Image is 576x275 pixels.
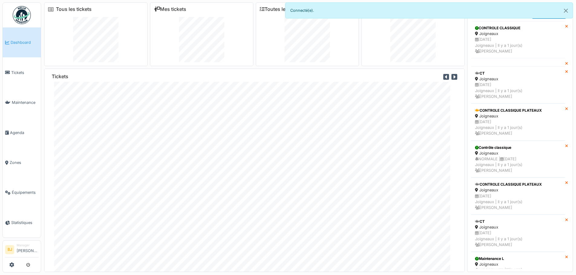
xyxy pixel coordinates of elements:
[559,3,573,19] button: Close
[12,190,38,195] span: Équipements
[3,117,41,147] a: Agenda
[56,6,92,12] a: Tous les tickets
[3,208,41,238] a: Statistiques
[475,182,561,187] div: CONTROLE CLASSIQUE PLATEAUX
[475,76,561,82] div: Joigneaux
[471,104,565,141] a: CONTROLE CLASSIQUE PLATEAUX Joigneaux [DATE]Joigneaux | Il y a 1 jour(s) [PERSON_NAME]
[11,220,38,225] span: Statistiques
[475,193,561,211] div: [DATE] Joigneaux | Il y a 1 jour(s) [PERSON_NAME]
[10,160,38,165] span: Zones
[475,256,561,261] div: Maintenance L
[3,57,41,87] a: Tickets
[3,27,41,57] a: Dashboard
[475,25,561,31] div: CONTROLE CLASSIQUE
[17,243,38,248] div: Manager
[475,219,561,224] div: CT
[154,6,186,12] a: Mes tickets
[12,100,38,105] span: Maintenance
[475,150,561,156] div: Joigneaux
[471,177,565,215] a: CONTROLE CLASSIQUE PLATEAUX Joigneaux [DATE]Joigneaux | Il y a 1 jour(s) [PERSON_NAME]
[3,88,41,117] a: Maintenance
[475,82,561,99] div: [DATE] Joigneaux | Il y a 1 jour(s) [PERSON_NAME]
[471,21,565,58] a: CONTROLE CLASSIQUE Joigneaux [DATE]Joigneaux | Il y a 1 jour(s) [PERSON_NAME]
[475,37,561,54] div: [DATE] Joigneaux | Il y a 1 jour(s) [PERSON_NAME]
[52,74,68,79] h6: Tickets
[475,224,561,230] div: Joigneaux
[475,31,561,37] div: Joigneaux
[475,187,561,193] div: Joigneaux
[285,2,573,18] div: Connecté(e).
[3,148,41,177] a: Zones
[475,119,561,136] div: [DATE] Joigneaux | Il y a 1 jour(s) [PERSON_NAME]
[475,113,561,119] div: Joigneaux
[471,141,565,178] a: Contrôle classique Joigneaux NORMALE |[DATE]Joigneaux | Il y a 1 jour(s) [PERSON_NAME]
[11,70,38,75] span: Tickets
[471,215,565,252] a: CT Joigneaux [DATE]Joigneaux | Il y a 1 jour(s) [PERSON_NAME]
[3,177,41,207] a: Équipements
[475,145,561,150] div: Contrôle classique
[5,243,38,257] a: BJ Manager[PERSON_NAME]
[475,108,561,113] div: CONTROLE CLASSIQUE PLATEAUX
[475,261,561,267] div: Joigneaux
[13,6,31,24] img: Badge_color-CXgf-gQk.svg
[11,40,38,45] span: Dashboard
[5,245,14,254] li: BJ
[17,243,38,256] li: [PERSON_NAME]
[260,6,305,12] a: Toutes les tâches
[475,156,561,174] div: NORMALE | [DATE] Joigneaux | Il y a 1 jour(s) [PERSON_NAME]
[471,66,565,104] a: CT Joigneaux [DATE]Joigneaux | Il y a 1 jour(s) [PERSON_NAME]
[475,71,561,76] div: CT
[10,130,38,136] span: Agenda
[475,230,561,248] div: [DATE] Joigneaux | Il y a 1 jour(s) [PERSON_NAME]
